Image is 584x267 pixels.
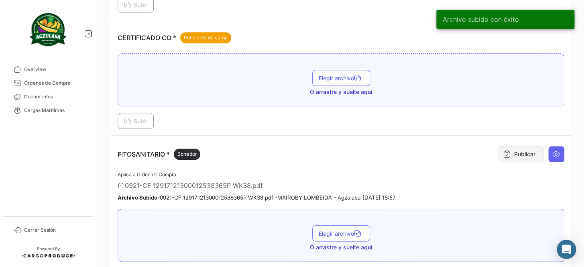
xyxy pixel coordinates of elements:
a: Cargas Marítimas [6,104,90,117]
a: Documentos [6,90,90,104]
span: Órdenes de Compra [24,79,87,87]
span: Overview [24,66,87,73]
button: Elegir archivo [312,225,370,241]
a: Órdenes de Compra [6,76,90,90]
p: CERTIFICADO CO * [118,32,231,43]
img: agzulasa-logo.png [28,10,68,50]
span: O arrastre y suelte aquí [310,88,372,96]
button: Subir [118,113,154,129]
span: Aplica a Orden de Compra [118,171,176,177]
div: Abrir Intercom Messenger [557,240,576,259]
span: Archivo subido con éxito [443,15,519,23]
b: Archivo Subido [118,194,157,201]
span: Elegir archivo [319,75,364,82]
a: Overview [6,63,90,76]
span: Cargas Marítimas [24,107,87,114]
span: Pendiente de carga [184,34,228,41]
button: Elegir archivo [312,70,370,86]
span: Documentos [24,93,87,100]
span: Borrador [177,151,197,158]
span: O arrastre y suelte aquí [310,243,372,251]
span: Elegir archivo [319,230,364,237]
span: 0921-CF 12917121300012538365P WK38.pdf [125,181,263,190]
span: Cerrar Sesión [24,226,87,234]
small: - 0921-CF 12917121300012538365P WK38.pdf - MAIROBY LOMBEIDA - Agzulasa [DATE] 16:57 [118,194,396,201]
button: Publicar [498,146,544,162]
span: Subir [124,1,147,8]
p: FITOSANITARIO * [118,149,200,160]
span: Subir [124,118,147,124]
